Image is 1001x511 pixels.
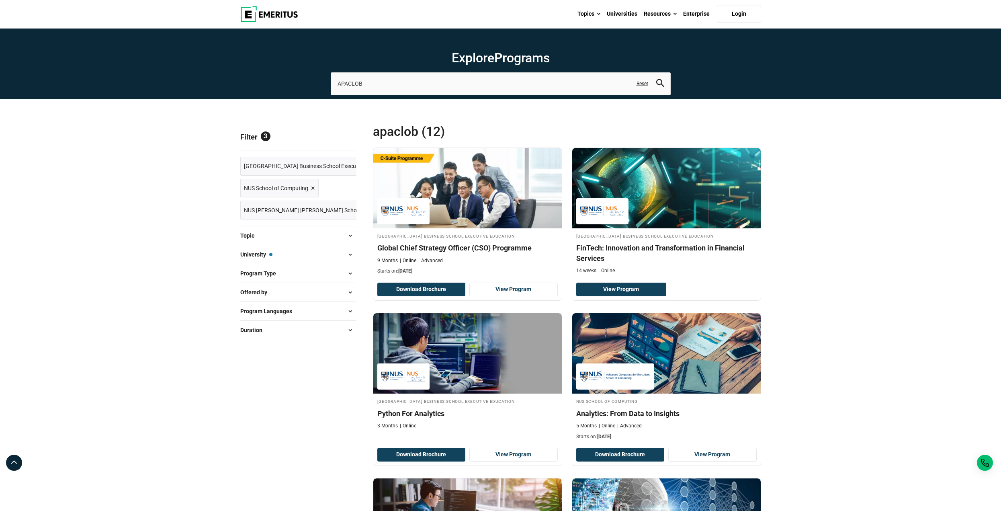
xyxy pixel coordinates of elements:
[418,257,443,264] p: Advanced
[469,283,558,296] a: View Program
[240,157,402,176] a: [GEOGRAPHIC_DATA] Business School Executive Education ×
[576,433,757,440] p: Starts on:
[373,123,567,140] span: APACLOB (12)
[469,448,558,462] a: View Program
[656,79,664,88] button: search
[576,283,667,296] a: View Program
[398,268,412,274] span: [DATE]
[331,72,671,95] input: search-page
[240,286,356,298] button: Offered by
[261,131,270,141] span: 3
[381,202,426,220] img: National University of Singapore Business School Executive Education
[240,269,282,278] span: Program Type
[572,313,761,394] img: Analytics: From Data to Insights | Online Data Science and Analytics Course
[240,230,356,242] button: Topic
[377,243,558,253] h4: Global Chief Strategy Officer (CSO) Programme
[240,248,356,261] button: University
[576,232,757,239] h4: [GEOGRAPHIC_DATA] Business School Executive Education
[400,423,416,429] p: Online
[637,80,648,87] a: Reset search
[240,201,401,220] a: NUS [PERSON_NAME] [PERSON_NAME] School of Medicine ×
[377,257,398,264] p: 9 Months
[400,257,416,264] p: Online
[572,313,761,444] a: Data Science and Analytics Course by NUS School of Computing - September 30, 2025 NUS School of C...
[576,243,757,263] h4: FinTech: Innovation and Transformation in Financial Services
[240,250,272,259] span: University
[572,148,761,228] img: FinTech: Innovation and Transformation in Financial Services | Online Finance Course
[377,448,466,462] button: Download Brochure
[240,324,356,336] button: Duration
[311,183,315,194] span: ×
[576,448,665,462] button: Download Brochure
[494,50,550,66] span: Programs
[668,448,757,462] a: View Program
[244,206,391,215] span: NUS [PERSON_NAME] [PERSON_NAME] School of Medicine
[373,148,562,279] a: Leadership Course by National University of Singapore Business School Executive Education - Septe...
[240,307,299,316] span: Program Languages
[576,423,597,429] p: 5 Months
[576,398,757,404] h4: NUS School of Computing
[244,184,308,193] span: NUS School of Computing
[373,148,562,228] img: Global Chief Strategy Officer (CSO) Programme | Online Leadership Course
[597,434,611,439] span: [DATE]
[576,267,596,274] p: 14 weeks
[377,398,558,404] h4: [GEOGRAPHIC_DATA] Business School Executive Education
[240,267,356,279] button: Program Type
[656,81,664,89] a: search
[373,313,562,433] a: Data Science and Analytics Course by National University of Singapore Business School Executive E...
[377,232,558,239] h4: [GEOGRAPHIC_DATA] Business School Executive Education
[240,179,319,198] a: NUS School of Computing ×
[572,148,761,278] a: Finance Course by National University of Singapore Business School Executive Education - National...
[576,408,757,419] h4: Analytics: From Data to Insights
[377,408,558,419] h4: Python For Analytics
[240,305,356,317] button: Program Languages
[717,6,761,23] a: Login
[240,326,269,335] span: Duration
[332,133,356,143] a: Reset all
[580,367,650,386] img: NUS School of Computing
[377,268,558,275] p: Starts on:
[599,423,615,429] p: Online
[580,202,624,220] img: National University of Singapore Business School Executive Education
[240,123,356,150] p: Filter
[244,162,391,170] span: [GEOGRAPHIC_DATA] Business School Executive Education
[331,50,671,66] h1: Explore
[377,283,466,296] button: Download Brochure
[377,423,398,429] p: 3 Months
[598,267,615,274] p: Online
[240,288,274,297] span: Offered by
[240,231,261,240] span: Topic
[373,313,562,394] img: Python For Analytics | Online Data Science and Analytics Course
[381,367,426,386] img: National University of Singapore Business School Executive Education
[617,423,642,429] p: Advanced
